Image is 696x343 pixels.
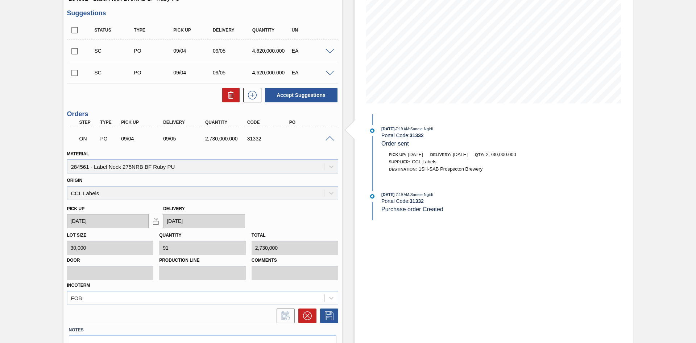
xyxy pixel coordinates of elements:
div: Inform order change [273,309,295,323]
div: Quantity [250,28,294,33]
button: locked [149,214,163,228]
span: Delivery: [430,152,451,157]
div: 09/05/2025 [161,136,208,142]
div: New suggestion [240,88,261,102]
div: Accept Suggestions [261,87,338,103]
span: - 7:19 AM [395,127,409,131]
label: Notes [69,325,336,335]
div: 31332 [245,136,293,142]
div: Portal Code: [381,198,554,204]
span: Purchase order Created [381,206,443,212]
div: Type [132,28,176,33]
label: Pick up [67,206,85,211]
span: Pick up: [389,152,406,157]
div: 09/04/2025 [171,48,215,54]
div: Portal Code: [381,132,554,138]
div: Delivery [161,120,208,125]
span: [DATE] [408,152,423,157]
span: Order sent [381,140,409,147]
div: Step [78,120,99,125]
span: [DATE] [453,152,468,157]
div: Purchase order [132,70,176,75]
span: 1SH-SAB Prospecton Brewery [419,166,482,172]
div: 4,620,000.000 [250,48,294,54]
img: atual [370,194,374,199]
div: Delivery [211,28,255,33]
button: Accept Suggestions [265,88,337,102]
span: : Sanele Ngidi [409,192,433,197]
div: Code [245,120,293,125]
label: Quantity [159,233,181,238]
input: mm/dd/yyyy [67,214,149,228]
label: Lot size [67,233,87,238]
div: 09/04/2025 [119,136,166,142]
span: Destination: [389,167,417,171]
span: [DATE] [381,192,394,197]
h3: Suggestions [67,9,338,17]
div: Suggestion Created [93,70,137,75]
img: atual [370,128,374,133]
div: Cancel Order [295,309,316,323]
span: : Sanele Ngidi [409,127,433,131]
div: 2,730,000.000 [203,136,250,142]
div: Purchase order [98,136,120,142]
div: Pick up [119,120,166,125]
span: 2,730,000.000 [486,152,516,157]
span: [DATE] [381,127,394,131]
span: Supplier: [389,160,410,164]
div: Negotiating Order [78,131,99,147]
img: locked [152,217,160,225]
div: 09/05/2025 [211,70,255,75]
label: Incoterm [67,283,90,288]
div: Save Order [316,309,338,323]
div: Delete Suggestions [219,88,240,102]
div: Suggestion Created [93,48,137,54]
label: Production Line [159,255,246,266]
div: EA [290,48,334,54]
p: ON [79,136,98,142]
div: 09/04/2025 [171,70,215,75]
h3: Orders [67,110,338,118]
label: Total [252,233,266,238]
label: Door [67,255,154,266]
input: mm/dd/yyyy [163,214,245,228]
div: 09/05/2025 [211,48,255,54]
span: - 7:19 AM [395,193,409,197]
strong: 31332 [410,198,424,204]
div: Status [93,28,137,33]
div: Pick up [171,28,215,33]
div: PO [287,120,335,125]
label: Comments [252,255,338,266]
div: Purchase order [132,48,176,54]
label: Material [67,151,89,156]
div: UN [290,28,334,33]
label: Origin [67,178,83,183]
span: Qty: [475,152,484,157]
span: CCL Labels [412,159,436,164]
div: 4,620,000.000 [250,70,294,75]
strong: 31332 [410,132,424,138]
div: Type [98,120,120,125]
label: Delivery [163,206,185,211]
div: Quantity [203,120,250,125]
div: FOB [71,295,82,301]
div: EA [290,70,334,75]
